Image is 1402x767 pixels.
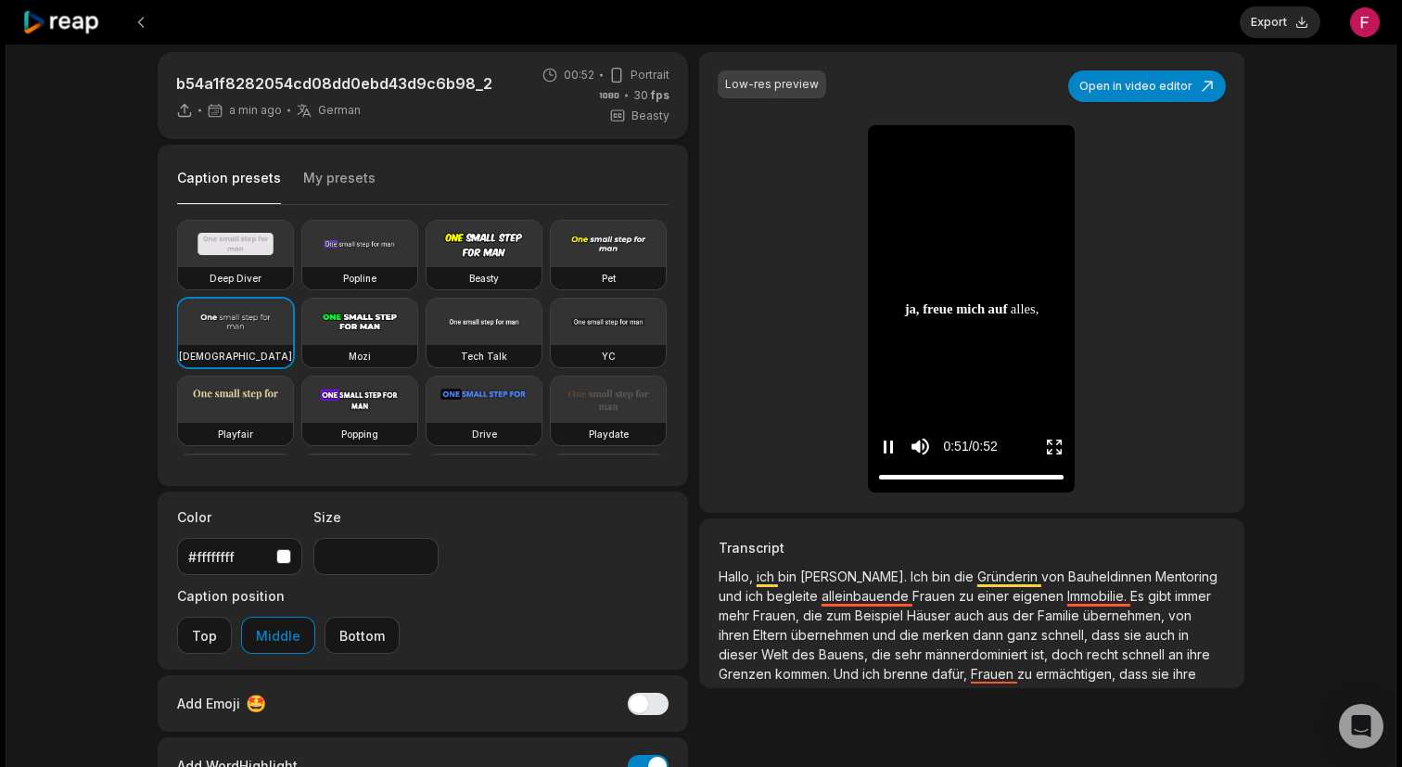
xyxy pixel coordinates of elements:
[932,569,954,584] span: bin
[1087,646,1122,662] span: recht
[1130,588,1148,604] span: Es
[469,271,499,286] h3: Beasty
[1122,646,1168,662] span: schnell
[313,507,439,527] label: Size
[819,646,872,662] span: Bauens,
[932,666,971,682] span: dafür,
[229,103,282,118] span: a min ago
[959,588,977,604] span: zu
[1038,607,1083,623] span: Familie
[988,299,1007,320] span: auf
[1013,588,1067,604] span: eigenen
[318,103,361,118] span: German
[895,646,925,662] span: sehr
[753,607,803,623] span: Frauen,
[1007,627,1041,643] span: ganz
[1013,607,1038,623] span: der
[1168,646,1187,662] span: an
[325,617,400,654] button: Bottom
[719,607,753,623] span: mehr
[218,427,253,441] h3: Playfair
[956,299,985,319] span: mich
[177,507,302,527] label: Color
[177,538,302,575] button: #ffffffff
[757,569,778,584] span: ich
[753,627,791,643] span: Eltern
[873,627,899,643] span: und
[912,588,959,604] span: Frauen
[246,691,266,716] span: 🤩
[778,569,800,584] span: bin
[188,547,269,567] div: #ffffffff
[905,299,920,319] span: ja,
[1036,666,1119,682] span: ermächtigen,
[1173,666,1196,682] span: ihre
[800,569,911,584] span: [PERSON_NAME].
[461,349,507,364] h3: Tech Talk
[907,607,954,623] span: Häuser
[1124,627,1145,643] span: sie
[746,588,767,604] span: ich
[803,607,826,623] span: die
[1068,569,1155,584] span: Bauheldinnen
[177,586,400,606] label: Caption position
[943,437,997,456] div: 0:51 / 0:52
[719,646,761,662] span: dieser
[1041,627,1091,643] span: schnell,
[1017,666,1036,682] span: zu
[971,666,1017,682] span: Frauen
[1155,569,1217,584] span: Mentoring
[1339,704,1383,748] div: Open Intercom Messenger
[1179,627,1189,643] span: in
[909,435,932,458] button: Mute sound
[855,607,907,623] span: Beispiel
[911,569,932,584] span: Ich
[872,646,895,662] span: die
[1175,588,1211,604] span: immer
[977,569,1041,584] span: Gründerin
[564,67,594,83] span: 00:52
[719,588,746,604] span: und
[1041,569,1068,584] span: von
[1091,627,1124,643] span: dass
[631,108,669,124] span: Beasty
[1045,429,1064,464] button: Enter Fullscreen
[177,694,240,713] span: Add Emoji
[775,666,834,682] span: kommen.
[602,271,616,286] h3: Pet
[719,538,1225,557] h3: Transcript
[792,646,819,662] span: des
[1240,6,1320,38] button: Export
[923,627,973,643] span: merken
[1148,588,1175,604] span: gibt
[725,76,819,93] div: Low-res preview
[633,87,669,104] span: 30
[1187,646,1210,662] span: ihre
[1119,666,1152,682] span: dass
[589,427,629,441] h3: Playdate
[1145,627,1179,643] span: auch
[862,666,884,682] span: ich
[602,349,616,364] h3: YC
[303,169,376,204] button: My presets
[241,617,315,654] button: Middle
[631,67,669,83] span: Portrait
[176,72,492,95] p: b54a1f8282054cd08dd0ebd43d9c6b98_2
[791,627,873,643] span: übernehmen
[1051,646,1087,662] span: doch
[719,627,753,643] span: ihren
[651,88,669,102] span: fps
[341,427,378,441] h3: Popping
[343,271,376,286] h3: Popline
[1031,646,1051,662] span: ist,
[177,617,232,654] button: Top
[977,588,1013,604] span: einer
[1152,666,1173,682] span: sie
[767,588,822,604] span: begleite
[1068,70,1226,102] button: Open in video editor
[719,666,775,682] span: Grenzen
[988,607,1013,623] span: aus
[884,666,932,682] span: brenne
[1067,588,1130,604] span: Immobilie.
[879,429,898,464] button: Pause video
